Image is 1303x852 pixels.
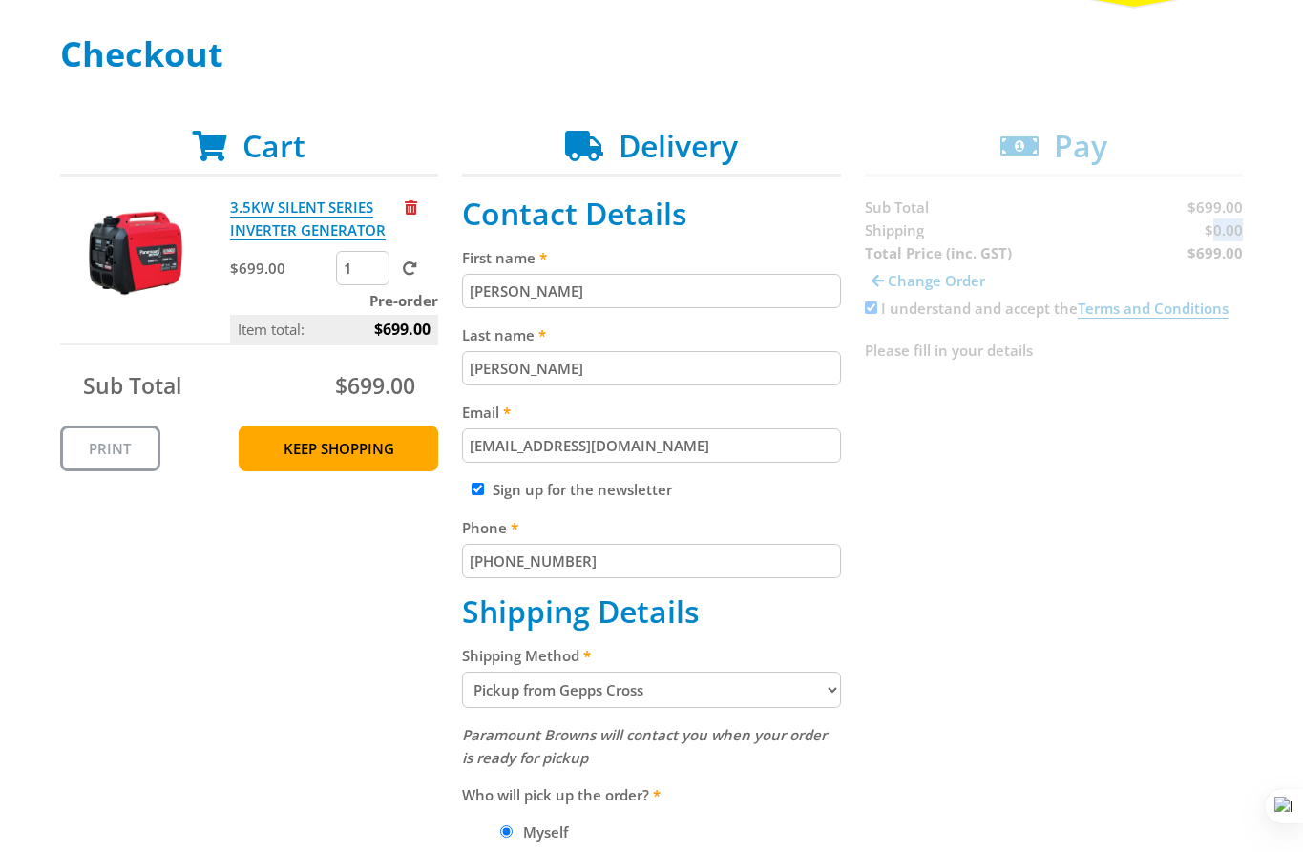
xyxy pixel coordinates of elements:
span: Sub Total [83,370,181,401]
em: Paramount Browns will contact you when your order is ready for pickup [462,725,827,767]
a: 3.5KW SILENT SERIES INVERTER GENERATOR [230,197,386,240]
a: Remove from cart [405,197,417,217]
input: Please enter your last name. [462,351,841,385]
label: Myself [516,816,575,848]
label: Who will pick up the order? [462,783,841,806]
span: $699.00 [374,315,431,343]
input: Please select who will pick up the order. [500,825,513,838]
input: Please enter your telephone number. [462,544,841,578]
h2: Shipping Details [462,593,841,630]
p: Item total: [230,315,438,343]
a: Keep Shopping [239,426,438,471]
p: $699.00 [230,257,332,280]
label: First name [462,246,841,269]
span: Delivery [619,125,738,166]
label: Shipping Method [462,644,841,667]
input: Please enter your email address. [462,428,841,463]
h2: Contact Details [462,196,841,232]
input: Please enter your first name. [462,274,841,308]
span: Cart [242,125,305,166]
label: Last name [462,323,841,346]
span: $699.00 [335,370,415,401]
label: Phone [462,516,841,539]
label: Email [462,401,841,424]
a: Print [60,426,160,471]
select: Please select a shipping method. [462,672,841,708]
label: Sign up for the newsletter [493,480,672,499]
img: 3.5KW SILENT SERIES INVERTER GENERATOR [78,196,193,310]
p: Pre-order [230,289,438,312]
h1: Checkout [60,35,1244,73]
